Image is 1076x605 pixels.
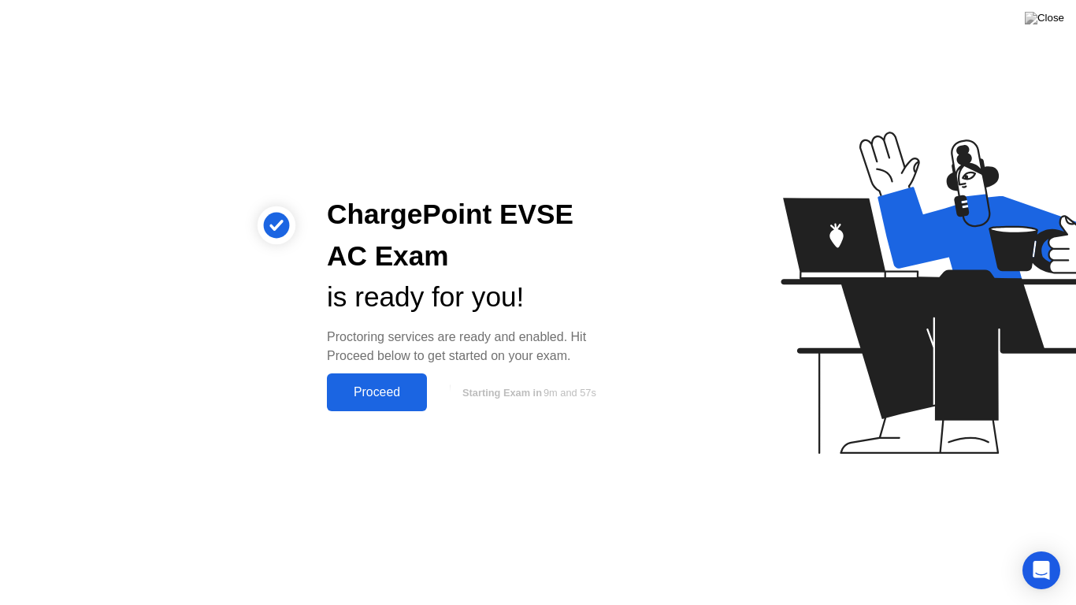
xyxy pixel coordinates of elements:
div: Open Intercom Messenger [1022,551,1060,589]
button: Starting Exam in9m and 57s [435,377,620,407]
button: Proceed [327,373,427,411]
div: ChargePoint EVSE AC Exam [327,194,620,277]
span: 9m and 57s [544,387,596,399]
img: Close [1025,12,1064,24]
div: is ready for you! [327,277,620,318]
div: Proctoring services are ready and enabled. Hit Proceed below to get started on your exam. [327,328,620,366]
div: Proceed [332,385,422,399]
